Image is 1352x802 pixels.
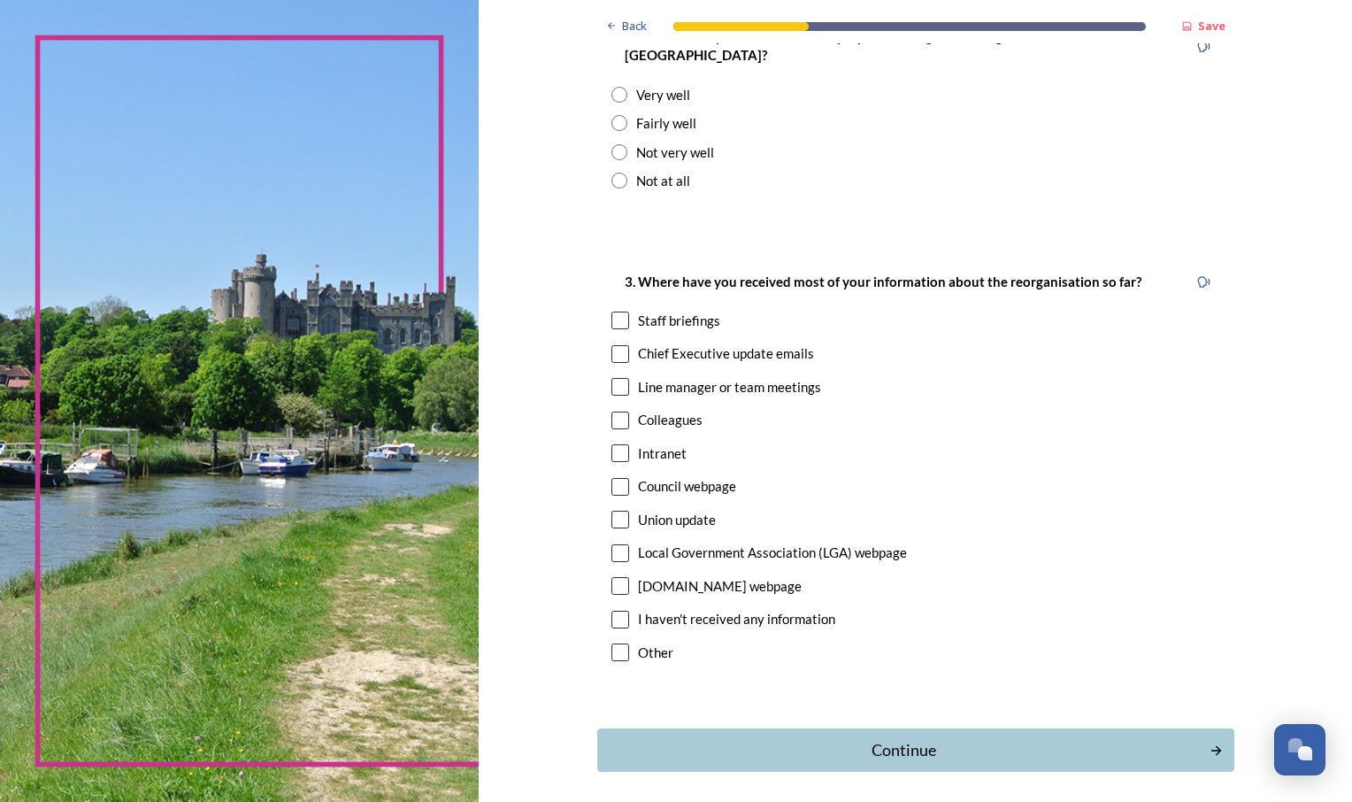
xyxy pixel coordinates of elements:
[638,377,821,397] div: Line manager or team meetings
[607,738,1201,762] div: Continue
[636,113,696,134] div: Fairly well
[638,311,720,331] div: Staff briefings
[1198,18,1225,34] strong: Save
[638,410,703,430] div: Colleagues
[597,729,1234,772] button: Continue
[638,510,716,530] div: Union update
[638,443,687,464] div: Intranet
[638,609,835,629] div: I haven't received any information
[636,143,714,163] div: Not very well
[636,85,690,105] div: Very well
[625,274,1141,289] strong: 3. Where have you received most of your information about the reorganisation so far?
[622,18,647,35] span: Back
[638,343,814,364] div: Chief Executive update emails
[638,543,907,563] div: Local Government Association (LGA) webpage
[1274,724,1325,775] button: Open Chat
[638,576,802,597] div: [DOMAIN_NAME] webpage
[638,643,673,663] div: Other
[638,476,736,497] div: Council webpage
[636,171,690,191] div: Not at all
